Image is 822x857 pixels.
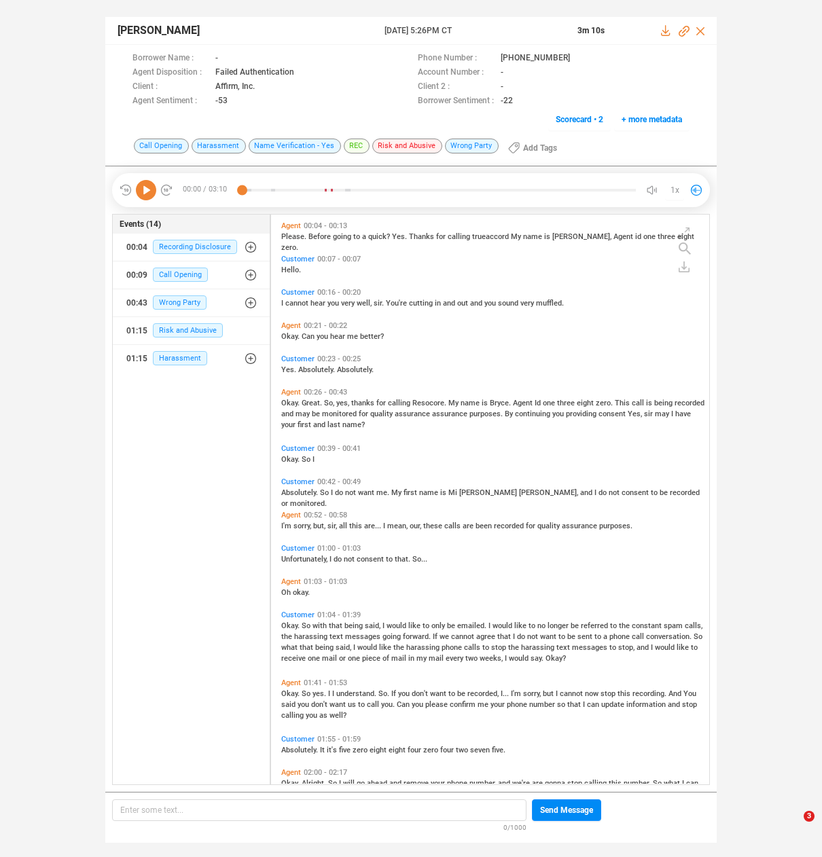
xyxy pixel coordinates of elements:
[367,700,381,709] span: call
[646,632,694,641] span: conversation.
[665,181,684,200] button: 1x
[619,621,632,630] span: the
[336,689,378,698] span: understand.
[433,632,440,641] span: If
[379,643,393,652] span: like
[153,351,207,365] span: Harassment
[515,409,552,418] span: continuing
[353,232,362,241] span: to
[383,522,387,530] span: I
[348,654,362,663] span: one
[388,399,412,407] span: calling
[632,632,646,641] span: call
[513,632,517,641] span: I
[339,522,349,530] span: all
[546,654,566,663] span: Okay?
[484,299,498,308] span: you
[535,399,543,407] span: Id
[302,621,312,630] span: So
[153,295,207,310] span: Wrong Party
[622,488,651,497] span: consent
[560,689,585,698] span: cannot
[470,299,484,308] span: and
[540,632,558,641] span: want
[476,522,494,530] span: been
[488,621,493,630] span: I
[281,455,302,464] span: Okay.
[398,689,412,698] span: you
[335,488,345,497] span: do
[526,522,537,530] span: for
[290,499,327,508] span: monitored.
[556,109,603,130] span: Scorecard • 2
[364,522,383,530] span: are...
[435,299,443,308] span: in
[599,522,632,530] span: purposes.
[320,488,331,497] span: So
[281,522,293,530] span: I'm
[341,299,357,308] span: very
[298,365,337,374] span: Absolutely.
[315,643,336,652] span: being
[671,409,675,418] span: I
[333,232,353,241] span: going
[393,643,406,652] span: the
[294,632,329,641] span: harassing
[511,232,523,241] span: My
[328,689,332,698] span: I
[344,621,365,630] span: being
[457,689,467,698] span: be
[508,643,521,652] span: the
[556,643,572,652] span: text
[497,632,513,641] span: that
[391,654,408,663] span: mail
[451,632,476,641] span: cannot
[327,299,341,308] span: you
[378,689,391,698] span: So.
[358,488,376,497] span: want
[567,632,577,641] span: be
[344,555,357,564] span: not
[594,632,603,641] span: to
[520,299,536,308] span: very
[443,299,457,308] span: and
[349,522,364,530] span: this
[429,654,446,663] span: mail
[302,455,312,464] span: So
[598,409,628,418] span: consent
[566,409,598,418] span: providing
[572,643,609,652] span: messages
[423,621,431,630] span: to
[571,621,581,630] span: be
[281,399,302,407] span: Okay.
[537,621,548,630] span: no
[655,409,671,418] span: may
[281,621,302,630] span: Okay.
[302,689,312,698] span: So
[382,621,387,630] span: I
[448,232,472,241] span: calling
[615,399,632,407] span: This
[412,689,430,698] span: don't
[329,700,348,709] span: want
[632,689,668,698] span: recording.
[622,109,682,130] span: + more metadata
[685,621,702,630] span: calls,
[312,409,322,418] span: be
[362,232,368,241] span: a
[391,488,404,497] span: My
[329,632,345,641] span: text
[359,409,370,418] span: for
[683,689,696,698] span: You
[548,109,611,130] button: Scorecard • 2
[577,632,594,641] span: sent
[431,621,447,630] span: only
[126,348,147,369] div: 01:15
[598,488,609,497] span: do
[498,299,520,308] span: sound
[347,332,360,341] span: me
[370,409,395,418] span: quality
[523,137,557,159] span: Add Tags
[494,522,526,530] span: recorded
[527,632,540,641] span: not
